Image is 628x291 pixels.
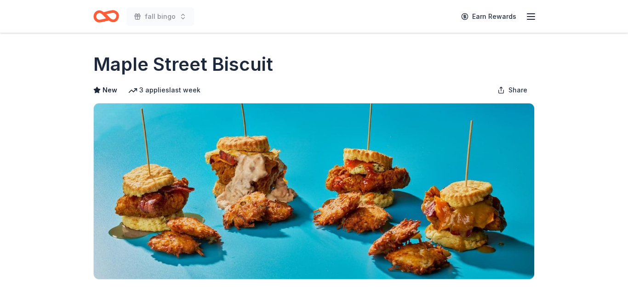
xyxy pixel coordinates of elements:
h1: Maple Street Biscuit [93,51,273,77]
div: 3 applies last week [128,85,200,96]
span: Share [508,85,527,96]
span: fall bingo [145,11,176,22]
img: Image for Maple Street Biscuit [94,103,534,279]
span: New [103,85,117,96]
button: fall bingo [126,7,194,26]
button: Share [490,81,535,99]
a: Earn Rewards [456,8,522,25]
a: Home [93,6,119,27]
